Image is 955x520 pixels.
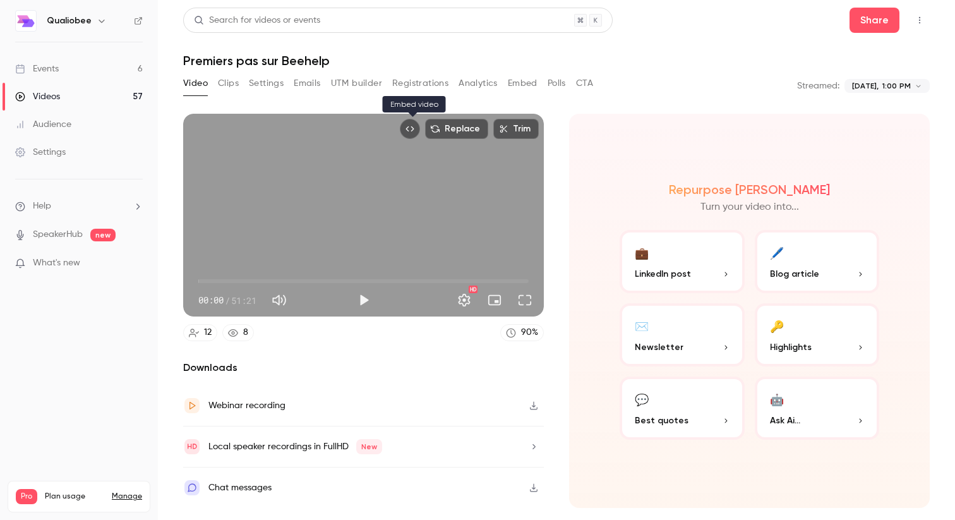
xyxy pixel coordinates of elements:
div: Local speaker recordings in FullHD [208,439,382,454]
button: Share [850,8,899,33]
button: Embed video [400,119,420,139]
p: Streamed: [797,80,839,92]
div: 🤖 [770,389,784,409]
div: 90 % [521,326,538,339]
button: 💼LinkedIn post [620,230,745,293]
button: 💬Best quotes [620,377,745,440]
a: SpeakerHub [33,228,83,241]
div: 💼 [635,243,649,262]
button: Clips [218,73,239,94]
button: Play [351,287,376,313]
button: ✉️Newsletter [620,303,745,366]
li: help-dropdown-opener [15,200,143,213]
button: Mute [267,287,292,313]
button: Embed [508,73,538,94]
span: What's new [33,257,80,270]
div: 12 [204,326,212,339]
div: 00:00 [198,294,256,307]
div: 🔑 [770,316,784,336]
button: Top Bar Actions [910,10,930,30]
button: UTM builder [331,73,382,94]
span: Best quotes [635,414,688,427]
a: Manage [112,492,142,502]
h2: Repurpose [PERSON_NAME] [669,182,830,197]
button: Polls [548,73,566,94]
h6: Qualiobee [47,15,92,27]
div: 🖊️ [770,243,784,262]
button: 🤖Ask Ai... [755,377,880,440]
div: Events [15,63,59,75]
button: Trim [493,119,539,139]
span: Ask Ai... [770,414,800,427]
a: 8 [222,324,254,341]
div: ✉️ [635,316,649,336]
span: [DATE], [852,80,879,92]
button: 🔑Highlights [755,303,880,366]
span: New [356,439,382,454]
div: Audience [15,118,71,131]
button: 🖊️Blog article [755,230,880,293]
div: Settings [15,146,66,159]
span: Help [33,200,51,213]
div: HD [469,286,477,293]
iframe: Noticeable Trigger [128,258,143,269]
span: LinkedIn post [635,267,691,281]
p: Turn your video into... [700,200,799,215]
h2: Downloads [183,360,544,375]
div: Videos [15,90,60,103]
button: Settings [249,73,284,94]
span: Newsletter [635,341,683,354]
button: Registrations [392,73,448,94]
button: Full screen [512,287,538,313]
a: 12 [183,324,217,341]
button: Analytics [459,73,498,94]
span: 1:00 PM [882,80,911,92]
span: 51:21 [231,294,256,307]
h1: Premiers pas sur Beehelp [183,53,930,68]
a: 90% [500,324,544,341]
div: 8 [243,326,248,339]
button: CTA [576,73,593,94]
div: Chat messages [208,480,272,495]
button: Emails [294,73,320,94]
span: new [90,229,116,241]
button: Video [183,73,208,94]
span: Highlights [770,341,812,354]
span: 00:00 [198,294,224,307]
span: Blog article [770,267,819,281]
div: 💬 [635,389,649,409]
button: Turn on miniplayer [482,287,507,313]
div: Search for videos or events [194,14,320,27]
button: Settings [452,287,477,313]
span: / [225,294,230,307]
span: Pro [16,489,37,504]
span: Plan usage [45,492,104,502]
button: Replace [425,119,488,139]
div: Webinar recording [208,398,285,413]
img: Qualiobee [16,11,36,31]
